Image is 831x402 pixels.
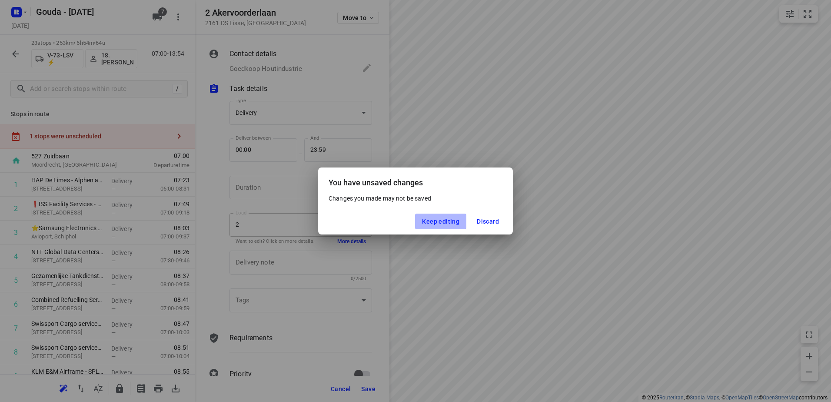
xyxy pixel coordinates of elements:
div: You have unsaved changes [318,167,513,194]
span: Keep editing [422,218,459,225]
button: Discard [470,214,506,229]
p: Changes you made may not be saved [329,194,502,203]
span: Discard [477,218,499,225]
button: Keep editing [415,214,466,229]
